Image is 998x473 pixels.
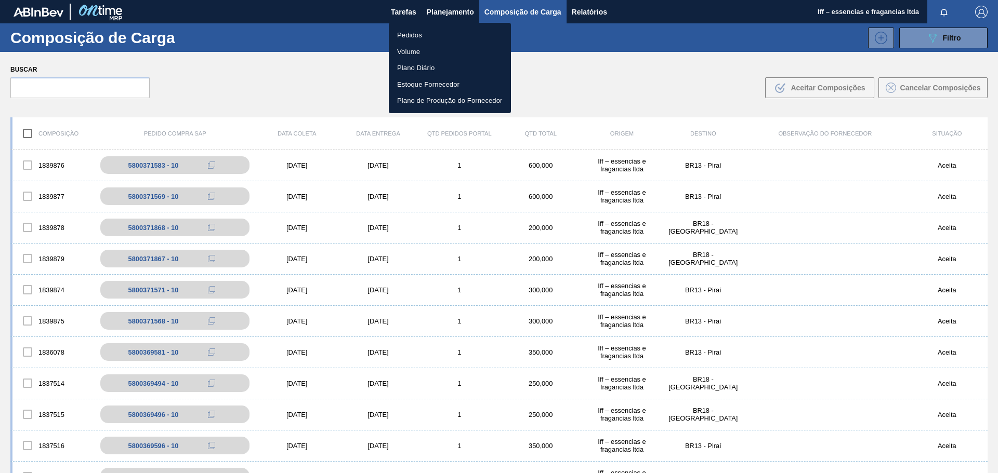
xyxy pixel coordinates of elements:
[389,60,511,76] a: Plano Diário
[389,92,511,109] a: Plano de Produção do Fornecedor
[389,44,511,60] a: Volume
[389,27,511,44] a: Pedidos
[389,76,511,93] a: Estoque Fornecedor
